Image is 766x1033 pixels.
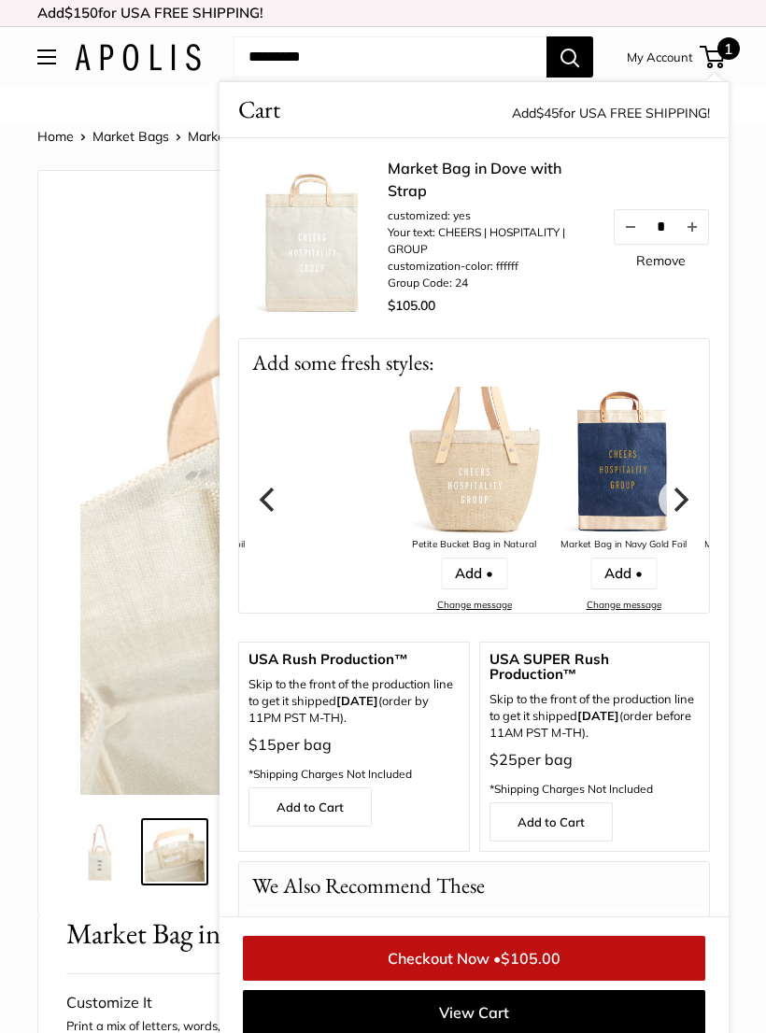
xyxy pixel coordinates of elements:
p: per bag [489,746,701,802]
span: *Shipping Charges Not Included [248,767,412,781]
p: per bag [248,731,460,787]
iframe: Sign Up via Text for Offers [15,962,200,1018]
p: Skip to the front of the production line to get it shipped (order by 11PM PST M-TH). [248,676,460,727]
a: Market Bag in Dove with Strap [388,157,593,202]
nav: Breadcrumb [37,124,373,149]
span: Cart [238,92,280,128]
img: Apolis [75,44,201,71]
span: $105.00 [501,949,560,968]
img: Market Bag in Dove with Strap [145,822,205,882]
li: Your text: CHEERS | HOSPITALITY | GROUP [388,224,593,258]
a: Checkout Now •$105.00 [243,936,705,981]
a: Market Bag in Dove with Strap [216,818,283,885]
button: Increase quantity by 1 [676,210,708,244]
div: Petite Bucket Bag in Natural [400,536,549,554]
span: $45 [536,105,559,121]
a: Add to Cart [248,787,372,827]
p: We Also Recommend These [239,862,498,910]
button: Open menu [37,50,56,64]
input: Search... [234,36,546,78]
a: Change message [587,599,661,611]
span: *Shipping Charges Not Included [489,782,653,796]
button: Search [546,36,593,78]
button: Decrease quantity by 1 [615,210,646,244]
span: USA Rush Production™ [248,652,460,667]
span: $25 [489,750,518,769]
span: 1 [717,37,740,60]
button: Previous [248,479,290,520]
li: customization-color: ffffff [388,258,593,275]
input: Quantity [646,219,676,235]
li: customized: yes [388,207,593,224]
a: Change message [437,599,512,611]
span: USA SUPER Rush Production™ [489,652,701,682]
div: Market Bag in Navy Gold Foil [549,536,699,554]
span: $105.00 [388,297,435,314]
a: My Account [627,46,693,68]
a: Remove [636,254,686,267]
b: [DATE] [336,693,378,708]
strong: [DATE] [577,708,619,723]
a: Add to Cart [489,802,613,842]
a: Market Bags [92,128,169,145]
a: Market Bag in Dove with Strap [66,818,134,885]
a: Market Bag in Dove with Strap [141,818,208,885]
span: Skip to the front of the production line to get it shipped (order before 11AM PST M-TH). [489,691,701,742]
a: 1 [702,46,725,68]
li: Group Code: 24 [388,275,593,291]
span: Add for USA FREE SHIPPING! [512,105,710,121]
span: Market Bag in Dove with Strap [188,128,373,145]
p: Add some fresh styles: [239,339,709,387]
button: Next [659,479,700,520]
a: Add • [590,558,657,589]
span: $150 [64,4,98,21]
a: Home [37,128,74,145]
a: Add • [441,558,507,589]
img: Market Bag in Dove with Strap [70,822,130,882]
img: Market Bag in Dove with Strap [80,190,686,795]
span: Market Bag in Dove with Strap [66,916,615,951]
span: $15 [248,735,277,754]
